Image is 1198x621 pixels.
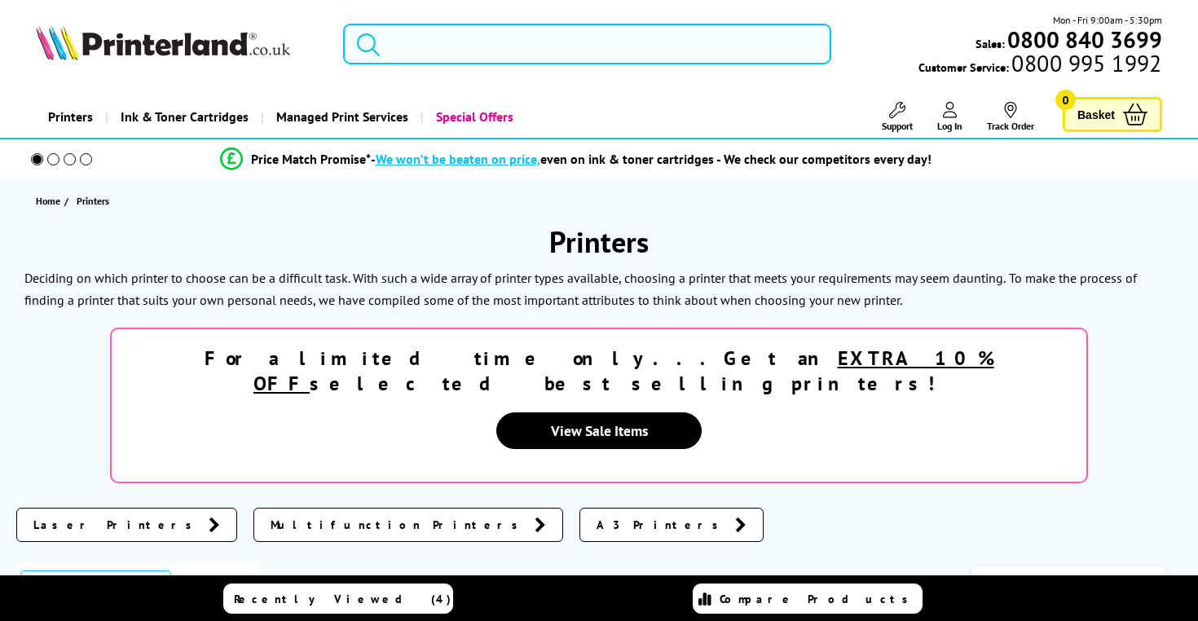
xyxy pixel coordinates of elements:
div: - even on ink & toner cartridges - We check our competitors every day! [371,151,932,167]
span: Support [882,120,913,132]
span: Ink & Toner Cartridges [121,96,249,138]
span: Recently Viewed (4) [234,592,451,606]
span: Log In [937,120,962,132]
a: Managed Print Services [261,96,421,138]
a: Track Order [987,102,1034,132]
a: Multifunction Printers [253,508,563,542]
strong: For a limited time only...Get an selected best selling printers! [205,346,994,396]
span: Laser Printers [33,517,200,533]
u: EXTRA 10% OFF [253,346,994,396]
span: We won’t be beaten on price, [376,151,540,167]
span: Compare Products [720,592,917,606]
span: Price Match Promise* [251,151,371,167]
img: Printerland Logo [36,24,290,60]
a: Log In [937,102,962,132]
a: Special Offers [421,96,526,138]
a: Compare Products [693,584,923,614]
span: A3 Printers [597,517,727,533]
a: Laser Printers [16,508,237,542]
span: 0800 995 1992 [1009,55,1161,71]
p: Deciding on which printer to choose can be a difficult task. With such a wide array of printer ty... [24,270,1006,286]
span: Multifunction Printers [271,517,526,533]
h1: Printers [16,222,1182,261]
a: View Sale Items [496,412,702,449]
a: Ink & Toner Cartridges [105,96,261,138]
span: Customer Service: [918,55,1161,75]
a: Printerland Logo [36,24,323,64]
a: Basket 0 [1063,97,1162,132]
a: Recently Viewed (4) [223,584,453,614]
span: Sales: [976,36,1005,51]
b: 0800 840 3699 [1007,24,1162,55]
span: 0 [1055,90,1076,110]
a: A3 Printers [579,508,764,542]
span: Basket [1077,103,1115,126]
a: Printers [36,96,105,138]
a: Support [882,102,913,132]
li: modal_Promise [8,145,1143,174]
a: 0800 840 3699 [1005,32,1162,47]
span: Mon - Fri 9:00am - 5:30pm [1053,12,1162,28]
p: To make the process of finding a printer that suits your own personal needs, we have compiled som... [24,270,1137,308]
